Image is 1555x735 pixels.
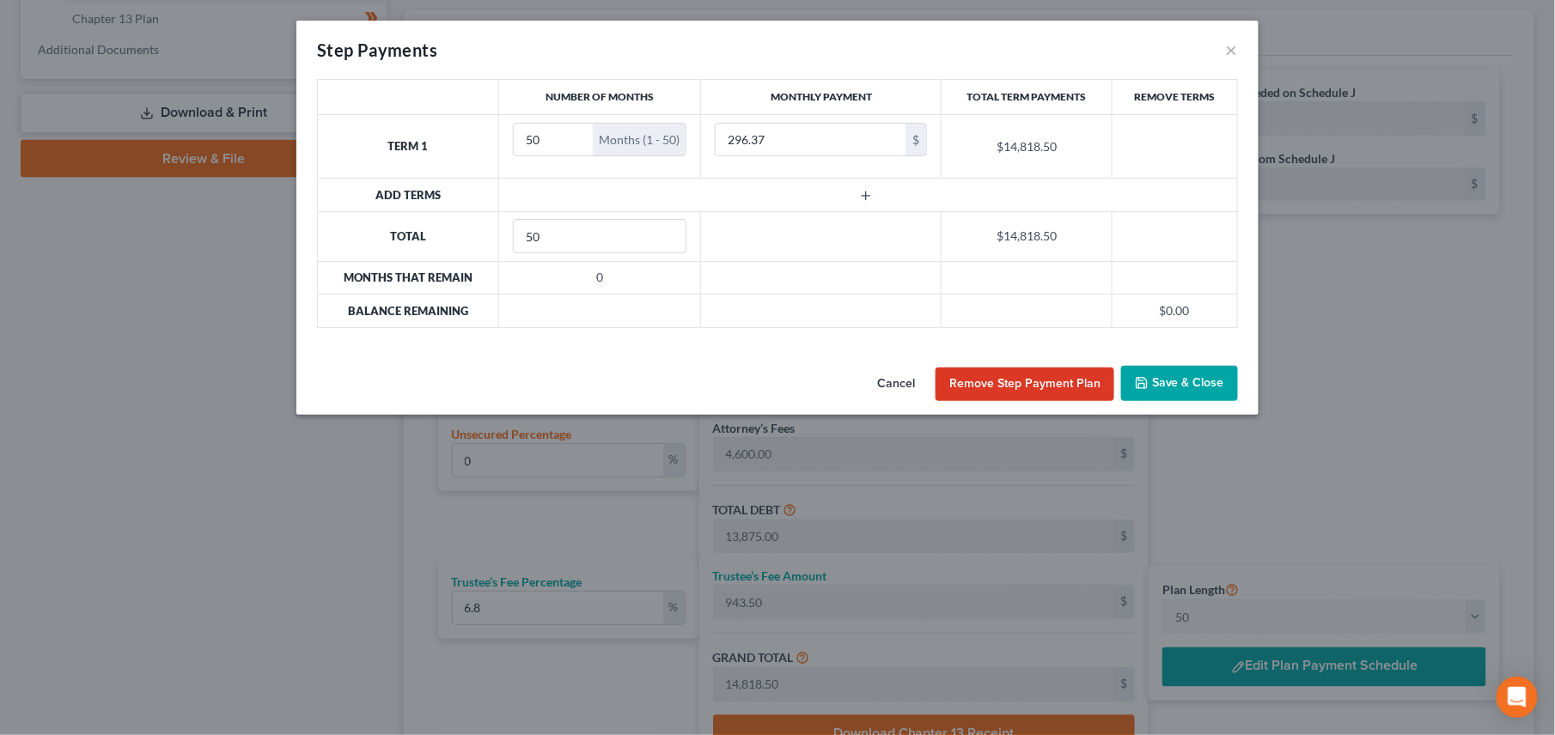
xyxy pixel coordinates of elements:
button: Cancel [863,367,929,402]
th: Number of Months [498,80,701,115]
div: Months (1 - 50) [593,124,686,156]
div: Open Intercom Messenger [1497,677,1538,718]
button: Save & Close [1121,366,1238,402]
button: × [1226,39,1238,60]
div: $ [906,124,926,156]
th: Total [318,211,499,261]
button: Remove Step Payment Plan [936,367,1114,402]
th: Balance Remaining [318,295,499,327]
div: Step Payments [317,38,437,62]
input: -- [514,220,686,252]
td: $14,818.50 [942,114,1112,178]
td: $0.00 [1112,295,1237,327]
th: Total Term Payments [942,80,1112,115]
td: 0 [498,261,701,294]
th: Add Terms [318,179,499,211]
th: Remove Terms [1112,80,1237,115]
td: $14,818.50 [942,211,1112,261]
input: 0.00 [716,124,906,156]
th: Months that Remain [318,261,499,294]
th: Term 1 [318,114,499,178]
input: -- [514,124,594,156]
th: Monthly Payment [701,80,942,115]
